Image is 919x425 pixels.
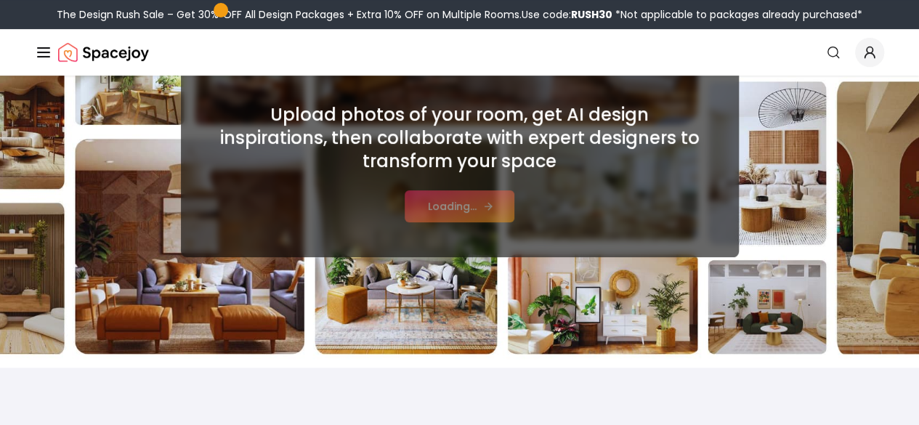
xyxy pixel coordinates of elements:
[58,38,149,67] a: Spacejoy
[35,29,884,76] nav: Global
[57,7,862,22] div: The Design Rush Sale – Get 30% OFF All Design Packages + Extra 10% OFF on Multiple Rooms.
[216,103,704,173] h2: Upload photos of your room, get AI design inspirations, then collaborate with expert designers to...
[522,7,612,22] span: Use code:
[612,7,862,22] span: *Not applicable to packages already purchased*
[571,7,612,22] b: RUSH30
[58,38,149,67] img: Spacejoy Logo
